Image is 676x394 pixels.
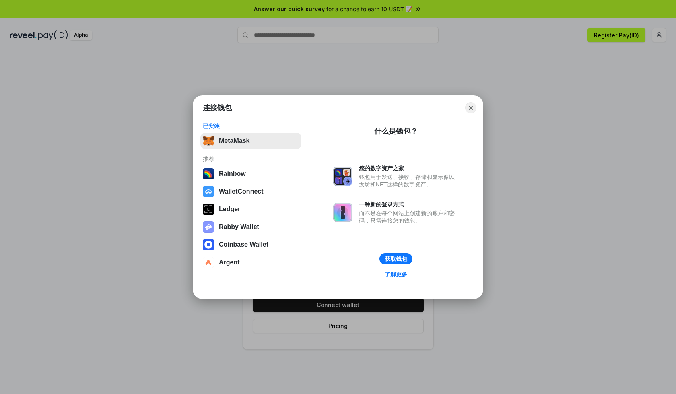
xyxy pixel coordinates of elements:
[465,102,476,113] button: Close
[359,201,459,208] div: 一种新的登录方式
[203,257,214,268] img: svg+xml,%3Csvg%20width%3D%2228%22%20height%3D%2228%22%20viewBox%3D%220%200%2028%2028%22%20fill%3D...
[219,137,249,144] div: MetaMask
[333,203,352,222] img: svg+xml,%3Csvg%20xmlns%3D%22http%3A%2F%2Fwww.w3.org%2F2000%2Fsvg%22%20fill%3D%22none%22%20viewBox...
[200,201,301,217] button: Ledger
[203,122,299,130] div: 已安装
[203,168,214,179] img: svg+xml,%3Csvg%20width%3D%22120%22%20height%3D%22120%22%20viewBox%3D%220%200%20120%20120%22%20fil...
[359,165,459,172] div: 您的数字资产之家
[219,241,268,248] div: Coinbase Wallet
[203,239,214,250] img: svg+xml,%3Csvg%20width%3D%2228%22%20height%3D%2228%22%20viewBox%3D%220%200%2028%2028%22%20fill%3D...
[203,204,214,215] img: svg+xml,%3Csvg%20xmlns%3D%22http%3A%2F%2Fwww.w3.org%2F2000%2Fsvg%22%20width%3D%2228%22%20height%3...
[219,223,259,231] div: Rabby Wallet
[203,186,214,197] img: svg+xml,%3Csvg%20width%3D%2228%22%20height%3D%2228%22%20viewBox%3D%220%200%2028%2028%22%20fill%3D...
[219,170,246,177] div: Rainbow
[200,184,301,200] button: WalletConnect
[203,103,232,113] h1: 连接钱包
[385,271,407,278] div: 了解更多
[200,237,301,253] button: Coinbase Wallet
[333,167,352,186] img: svg+xml,%3Csvg%20xmlns%3D%22http%3A%2F%2Fwww.w3.org%2F2000%2Fsvg%22%20fill%3D%22none%22%20viewBox...
[219,206,240,213] div: Ledger
[200,219,301,235] button: Rabby Wallet
[200,133,301,149] button: MetaMask
[200,166,301,182] button: Rainbow
[359,210,459,224] div: 而不是在每个网站上创建新的账户和密码，只需连接您的钱包。
[385,255,407,262] div: 获取钱包
[379,253,412,264] button: 获取钱包
[219,188,264,195] div: WalletConnect
[203,155,299,163] div: 推荐
[219,259,240,266] div: Argent
[203,221,214,233] img: svg+xml,%3Csvg%20xmlns%3D%22http%3A%2F%2Fwww.w3.org%2F2000%2Fsvg%22%20fill%3D%22none%22%20viewBox...
[374,126,418,136] div: 什么是钱包？
[359,173,459,188] div: 钱包用于发送、接收、存储和显示像以太坊和NFT这样的数字资产。
[380,269,412,280] a: 了解更多
[200,254,301,270] button: Argent
[203,135,214,146] img: svg+xml,%3Csvg%20fill%3D%22none%22%20height%3D%2233%22%20viewBox%3D%220%200%2035%2033%22%20width%...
